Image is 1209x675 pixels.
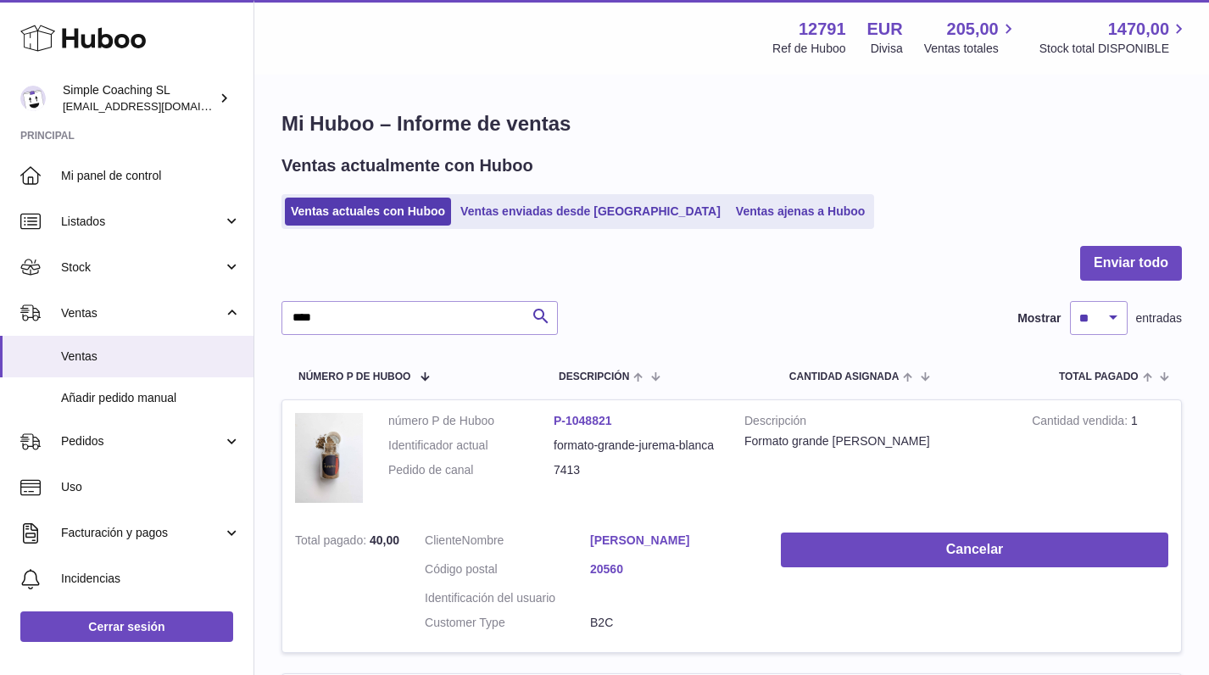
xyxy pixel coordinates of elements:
[61,571,241,587] span: Incidencias
[1108,18,1169,41] span: 1470,00
[425,615,590,631] dt: Customer Type
[61,259,223,276] span: Stock
[388,438,554,454] dt: Identificador actual
[285,198,451,226] a: Ventas actuales con Huboo
[61,525,223,541] span: Facturación y pagos
[947,18,999,41] span: 205,00
[781,533,1168,567] button: Cancelar
[924,18,1018,57] a: 205,00 Ventas totales
[61,349,241,365] span: Ventas
[281,154,533,177] h2: Ventas actualmente con Huboo
[298,371,410,382] span: número P de Huboo
[1059,371,1139,382] span: Total pagado
[1032,414,1131,432] strong: Cantidad vendida
[281,110,1182,137] h1: Mi Huboo – Informe de ventas
[559,371,629,382] span: Descripción
[295,413,363,503] img: PXL_20250620_105418244-scaled.jpg
[590,615,755,631] dd: B2C
[554,414,612,427] a: P-1048821
[1039,41,1189,57] span: Stock total DISPONIBLE
[799,18,846,41] strong: 12791
[425,590,590,606] dt: Identificación del usuario
[454,198,727,226] a: Ventas enviadas desde [GEOGRAPHIC_DATA]
[1017,310,1061,326] label: Mostrar
[772,41,845,57] div: Ref de Huboo
[730,198,872,226] a: Ventas ajenas a Huboo
[1080,246,1182,281] button: Enviar todo
[744,433,1006,449] div: Formato grande [PERSON_NAME]
[61,390,241,406] span: Añadir pedido manual
[61,479,241,495] span: Uso
[370,533,399,547] span: 40,00
[1019,400,1181,520] td: 1
[425,533,590,553] dt: Nombre
[425,561,590,582] dt: Código postal
[388,462,554,478] dt: Pedido de canal
[20,86,46,111] img: info@simplecoaching.es
[924,41,1018,57] span: Ventas totales
[388,413,554,429] dt: número P de Huboo
[554,462,719,478] dd: 7413
[1039,18,1189,57] a: 1470,00 Stock total DISPONIBLE
[61,433,223,449] span: Pedidos
[63,82,215,114] div: Simple Coaching SL
[61,214,223,230] span: Listados
[1136,310,1182,326] span: entradas
[590,533,755,549] a: [PERSON_NAME]
[425,533,462,547] span: Cliente
[789,371,900,382] span: Cantidad ASIGNADA
[871,41,903,57] div: Divisa
[867,18,903,41] strong: EUR
[61,305,223,321] span: Ventas
[554,438,719,454] dd: formato-grande-jurema-blanca
[744,413,1006,433] strong: Descripción
[20,611,233,642] a: Cerrar sesión
[61,168,241,184] span: Mi panel de control
[295,533,370,551] strong: Total pagado
[63,99,249,113] span: [EMAIL_ADDRESS][DOMAIN_NAME]
[590,561,755,577] a: 20560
